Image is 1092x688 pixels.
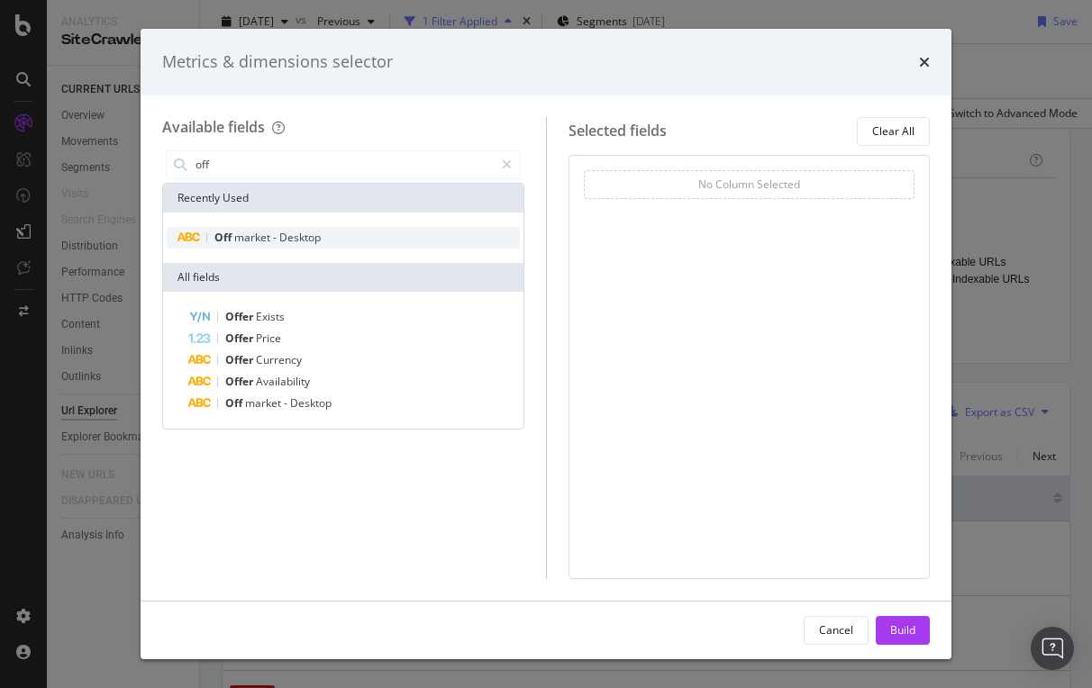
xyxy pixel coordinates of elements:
[225,374,256,389] span: Offer
[804,616,869,645] button: Cancel
[698,177,800,192] div: No Column Selected
[225,352,256,367] span: Offer
[234,230,273,245] span: market
[819,622,853,638] div: Cancel
[194,151,494,178] input: Search by field name
[256,374,310,389] span: Availability
[162,117,265,137] div: Available fields
[273,230,279,245] span: -
[245,395,284,411] span: market
[256,352,302,367] span: Currency
[214,230,234,245] span: Off
[225,309,256,324] span: Offer
[225,395,245,411] span: Off
[872,123,915,139] div: Clear All
[141,29,951,659] div: modal
[162,50,393,74] div: Metrics & dimensions selector
[1031,627,1074,670] div: Open Intercom Messenger
[569,121,667,141] div: Selected fields
[919,50,930,74] div: times
[163,184,523,213] div: Recently Used
[857,117,930,146] button: Clear All
[256,309,285,324] span: Exists
[256,330,281,346] span: Price
[284,395,290,411] span: -
[225,330,256,346] span: Offer
[290,395,332,411] span: Desktop
[890,622,915,638] div: Build
[163,263,523,292] div: All fields
[876,616,930,645] button: Build
[279,230,321,245] span: Desktop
